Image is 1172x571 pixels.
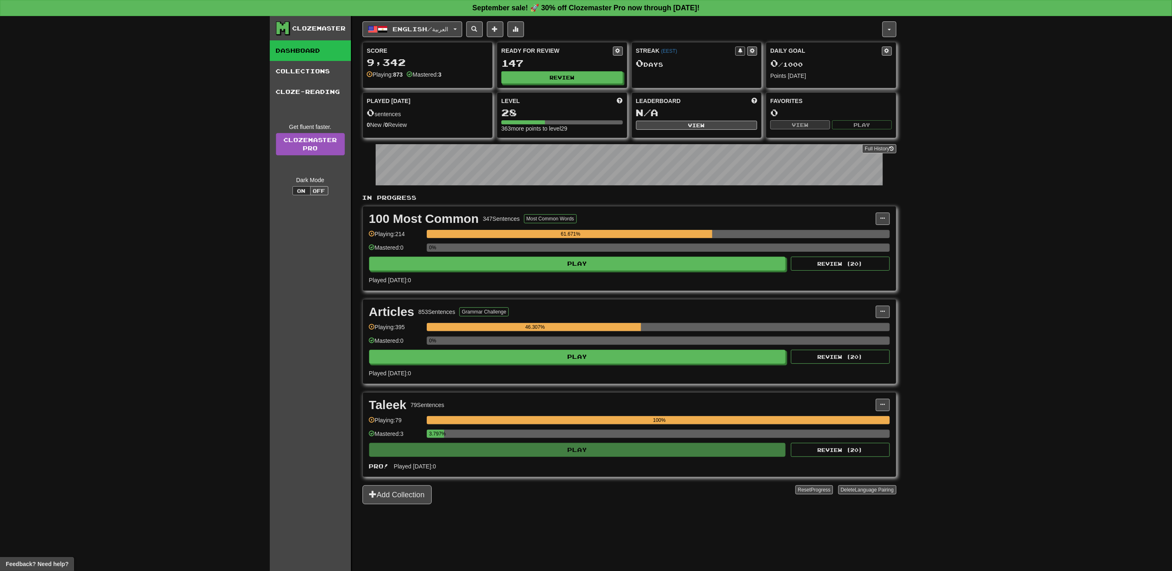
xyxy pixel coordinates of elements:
span: N/A [636,107,659,118]
a: Collections [270,61,351,82]
div: 363 more points to level 29 [501,124,623,133]
button: Review (20) [791,257,890,271]
div: Playing: [367,70,403,79]
strong: 3 [438,71,442,78]
span: 0 [770,57,778,69]
div: Mastered: 3 [369,430,423,443]
button: View [770,120,830,129]
div: Points [DATE] [770,72,892,80]
div: Playing: 79 [369,416,423,430]
div: 79 Sentences [411,401,444,409]
div: Clozemaster [292,24,346,33]
button: Review (20) [791,350,890,364]
button: Full History [862,144,896,153]
p: In Progress [363,194,896,202]
a: (EEST) [661,48,677,54]
div: 3.797% [429,430,444,438]
div: Daily Goal [770,47,882,56]
button: Most Common Words [524,214,577,223]
span: Language Pairing [855,487,894,493]
div: 853 Sentences [419,308,456,316]
span: Level [501,97,520,105]
button: DeleteLanguage Pairing [838,485,896,494]
div: 0 [770,108,892,118]
div: Mastered: 0 [369,337,423,350]
button: Play [369,257,786,271]
div: Ready for Review [501,47,613,55]
span: English / العربية [393,26,448,33]
span: Progress [811,487,830,493]
button: English/العربية [363,21,462,37]
button: On [292,186,311,195]
div: 9,342 [367,57,489,68]
span: Score more points to level up [617,97,623,105]
div: New / Review [367,121,489,129]
a: ClozemasterPro [276,133,345,155]
span: Open feedback widget [6,560,68,568]
button: More stats [508,21,524,37]
div: Mastered: [407,70,442,79]
button: Search sentences [466,21,483,37]
a: Dashboard [270,40,351,61]
span: Played [DATE]: 0 [369,277,411,283]
div: Articles [369,306,414,318]
button: Review (20) [791,443,890,457]
div: Playing: 214 [369,230,423,243]
div: Streak [636,47,736,55]
div: Playing: 395 [369,323,423,337]
strong: September sale! 🚀 30% off Clozemaster Pro now through [DATE]! [473,4,700,12]
div: Mastered: 0 [369,243,423,257]
span: 0 [636,57,644,69]
button: Play [369,443,786,457]
span: 0 [367,107,375,118]
span: Leaderboard [636,97,681,105]
button: Play [832,120,892,129]
span: Pro! [369,463,389,470]
span: Played [DATE]: 0 [394,463,436,470]
div: Day s [636,58,758,69]
button: Add sentence to collection [487,21,503,37]
button: Add Collection [363,485,432,504]
button: ResetProgress [795,485,833,494]
button: Play [369,350,786,364]
button: Review [501,71,623,84]
div: sentences [367,108,489,118]
div: Dark Mode [276,176,345,184]
div: 100% [429,416,890,424]
span: Played [DATE] [367,97,411,105]
strong: 0 [385,122,388,128]
div: Get fluent faster. [276,123,345,131]
button: Off [310,186,328,195]
button: Grammar Challenge [459,307,509,316]
div: 46.307% [429,323,641,331]
div: 61.671% [429,230,712,238]
span: / 1000 [770,61,803,68]
div: Favorites [770,97,892,105]
strong: 0 [367,122,370,128]
div: 28 [501,108,623,118]
div: Score [367,47,489,55]
span: Played [DATE]: 0 [369,370,411,377]
span: This week in points, UTC [751,97,757,105]
a: Cloze-Reading [270,82,351,102]
div: 100 Most Common [369,213,479,225]
strong: 873 [393,71,402,78]
button: View [636,121,758,130]
div: 347 Sentences [483,215,520,223]
div: 147 [501,58,623,68]
div: Taleek [369,399,407,411]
